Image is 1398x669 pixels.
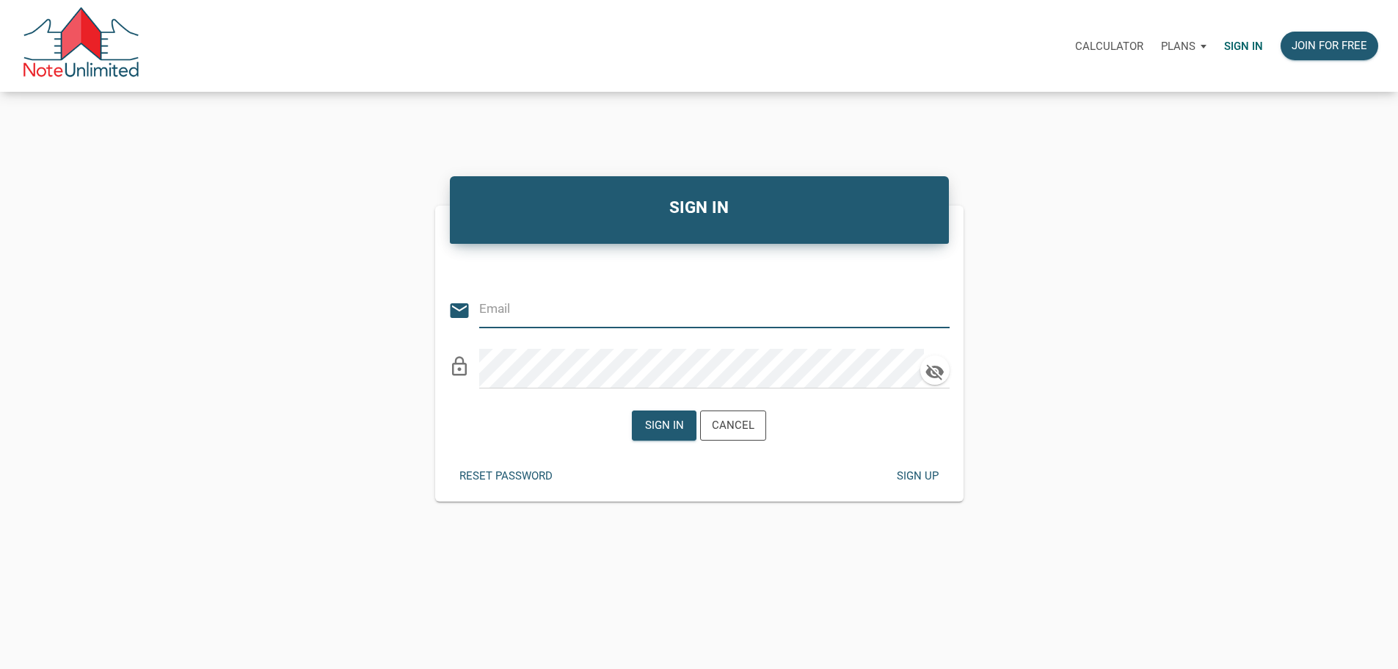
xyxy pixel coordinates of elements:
[1152,24,1215,68] button: Plans
[1215,23,1272,69] a: Sign in
[448,355,470,377] i: lock_outline
[1224,40,1263,53] p: Sign in
[448,300,470,322] i: email
[1272,23,1387,69] a: Join for free
[1152,23,1215,69] a: Plans
[459,468,553,485] div: Reset password
[1161,40,1195,53] p: Plans
[700,411,766,441] button: Cancel
[22,7,140,84] img: NoteUnlimited
[448,462,564,491] button: Reset password
[461,195,938,220] h4: SIGN IN
[1292,37,1367,54] div: Join for free
[479,293,928,326] input: Email
[632,411,696,441] button: Sign in
[645,417,684,434] div: Sign in
[885,462,950,491] button: Sign up
[1075,40,1143,53] p: Calculator
[896,468,938,485] div: Sign up
[712,417,754,434] div: Cancel
[1281,32,1378,60] button: Join for free
[1066,23,1152,69] a: Calculator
